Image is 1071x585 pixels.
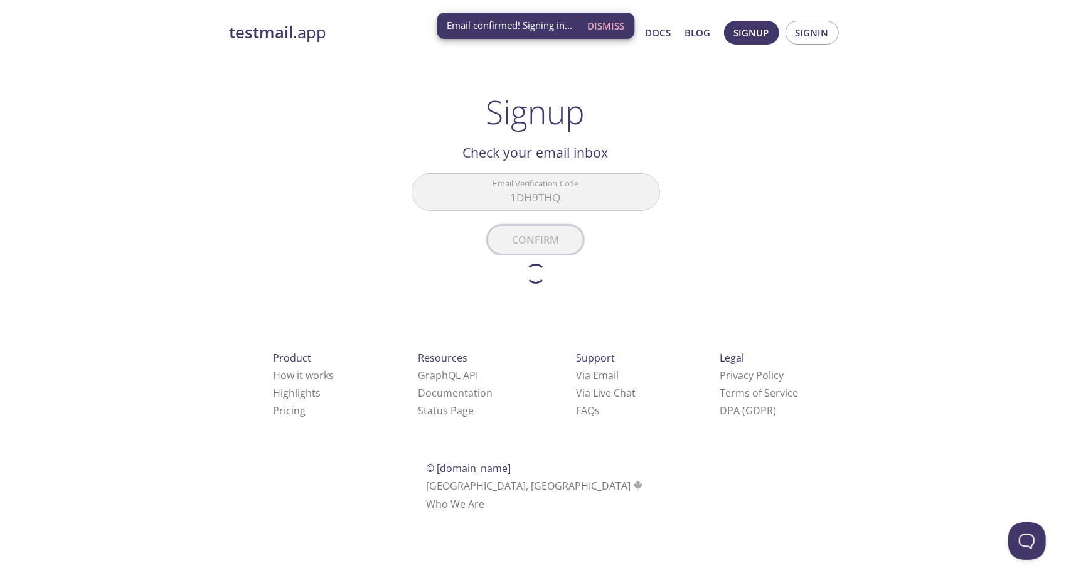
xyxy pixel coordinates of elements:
[486,93,585,131] h1: Signup
[796,24,829,41] span: Signin
[582,14,629,38] button: Dismiss
[426,461,511,475] span: © [DOMAIN_NAME]
[576,351,615,365] span: Support
[595,404,600,417] span: s
[720,404,776,417] a: DPA (GDPR)
[230,21,294,43] strong: testmail
[273,386,321,400] a: Highlights
[418,368,478,382] a: GraphQL API
[587,18,624,34] span: Dismiss
[685,24,711,41] a: Blog
[426,479,645,493] span: [GEOGRAPHIC_DATA], [GEOGRAPHIC_DATA]
[447,19,572,32] span: Email confirmed! Signing in...
[576,404,600,417] a: FAQ
[426,497,484,511] a: Who We Are
[412,142,660,163] h2: Check your email inbox
[230,22,525,43] a: testmail.app
[734,24,769,41] span: Signup
[646,24,671,41] a: Docs
[720,351,744,365] span: Legal
[273,404,306,417] a: Pricing
[273,351,311,365] span: Product
[720,386,798,400] a: Terms of Service
[786,21,839,45] button: Signin
[273,368,334,382] a: How it works
[724,21,779,45] button: Signup
[576,386,636,400] a: Via Live Chat
[418,386,493,400] a: Documentation
[1008,522,1046,560] iframe: Help Scout Beacon - Open
[720,368,784,382] a: Privacy Policy
[576,368,619,382] a: Via Email
[418,351,467,365] span: Resources
[418,404,474,417] a: Status Page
